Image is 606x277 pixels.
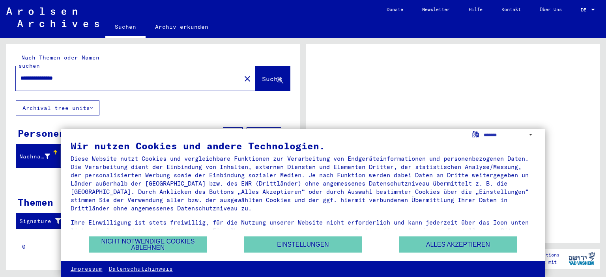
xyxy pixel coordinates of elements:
[567,249,597,268] img: yv_logo.png
[19,217,64,225] div: Signature
[71,265,103,273] a: Impressum
[243,74,252,84] mat-icon: close
[247,127,281,142] button: Filter
[16,145,60,167] mat-header-cell: Nachname
[60,145,105,167] mat-header-cell: Vorname
[581,7,589,13] span: DE
[71,141,536,151] div: Wir nutzen Cookies und andere Technologien.
[19,152,50,161] div: Nachname
[105,17,146,38] a: Suchen
[146,17,218,36] a: Archiv erkunden
[71,154,536,212] div: Diese Website nutzt Cookies und vergleichbare Funktionen zur Verarbeitung von Endgeräteinformatio...
[239,71,255,86] button: Clear
[6,7,99,27] img: Arolsen_neg.svg
[399,236,517,253] button: Alles akzeptieren
[262,75,282,83] span: Suche
[18,195,53,209] div: Themen
[18,126,65,140] div: Personen
[16,100,99,115] button: Archival tree units
[19,215,72,228] div: Signature
[16,229,71,265] td: 0
[484,129,535,141] select: Sprache auswählen
[255,66,290,91] button: Suche
[19,150,60,163] div: Nachname
[109,265,173,273] a: Datenschutzhinweis
[19,54,99,69] mat-label: Nach Themen oder Namen suchen
[244,236,362,253] button: Einstellungen
[89,236,207,253] button: Nicht notwendige Cookies ablehnen
[471,130,480,138] label: Sprache auswählen
[71,218,536,243] div: Ihre Einwilligung ist stets freiwillig, für die Nutzung unserer Website nicht erforderlich und ka...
